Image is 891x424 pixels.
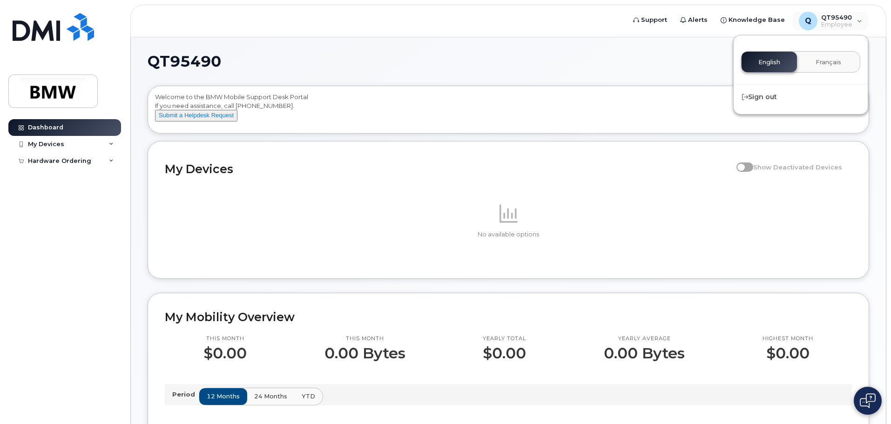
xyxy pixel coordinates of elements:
[604,335,685,343] p: Yearly average
[165,310,852,324] h2: My Mobility Overview
[860,393,876,408] img: Open chat
[324,335,405,343] p: This month
[736,158,744,166] input: Show Deactivated Devices
[203,335,247,343] p: This month
[483,335,526,343] p: Yearly total
[753,163,842,171] span: Show Deactivated Devices
[165,162,732,176] h2: My Devices
[155,110,237,121] button: Submit a Helpdesk Request
[302,392,315,401] span: YTD
[604,345,685,362] p: 0.00 Bytes
[254,392,287,401] span: 24 months
[165,230,852,239] p: No available options
[816,59,841,66] span: Français
[483,345,526,362] p: $0.00
[155,111,237,119] a: Submit a Helpdesk Request
[172,390,199,399] p: Period
[763,345,813,362] p: $0.00
[324,345,405,362] p: 0.00 Bytes
[734,88,868,106] div: Sign out
[155,93,862,130] div: Welcome to the BMW Mobile Support Desk Portal If you need assistance, call [PHONE_NUMBER].
[203,345,247,362] p: $0.00
[763,335,813,343] p: Highest month
[148,54,221,68] span: QT95490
